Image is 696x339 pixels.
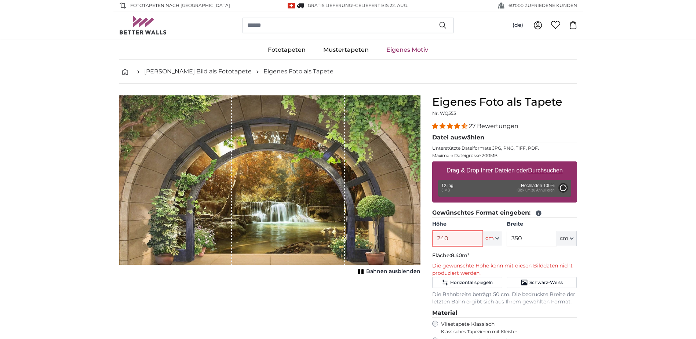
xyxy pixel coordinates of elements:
p: Fläche: [432,252,577,259]
button: Schwarz-Weiss [507,277,577,288]
label: Höhe [432,220,502,228]
label: Drag & Drop Ihrer Dateien oder [444,163,566,178]
label: Breite [507,220,577,228]
button: Horizontal spiegeln [432,277,502,288]
div: 1 of 1 [119,95,420,277]
a: [PERSON_NAME] Bild als Fototapete [144,67,252,76]
span: cm [485,235,494,242]
a: Eigenes Motiv [378,40,437,59]
span: 8.40m² [451,252,470,259]
button: cm [557,231,577,246]
p: Maximale Dateigrösse 200MB. [432,153,577,158]
u: Durchsuchen [528,167,562,174]
img: Betterwalls [119,16,167,34]
button: cm [482,231,502,246]
span: 4.41 stars [432,123,469,130]
img: Schweiz [288,3,295,8]
h1: Eigenes Foto als Tapete [432,95,577,109]
a: Eigenes Foto als Tapete [263,67,334,76]
span: 27 Bewertungen [469,123,518,130]
p: Die gewünschte Höhe kann mit diesen Bilddaten nicht produziert werden. [432,262,577,277]
p: Die Bahnbreite beträgt 50 cm. Die bedruckte Breite der letzten Bahn ergibt sich aus Ihrem gewählt... [432,291,577,306]
legend: Datei auswählen [432,133,577,142]
span: Bahnen ausblenden [366,268,420,275]
button: (de) [507,19,529,32]
span: Fototapeten nach [GEOGRAPHIC_DATA] [130,2,230,9]
span: Horizontal spiegeln [450,280,493,285]
span: Nr. WQ553 [432,110,456,116]
a: Mustertapeten [314,40,378,59]
legend: Material [432,309,577,318]
nav: breadcrumbs [119,60,577,84]
label: Vliestapete Klassisch [441,321,571,335]
p: Unterstützte Dateiformate JPG, PNG, TIFF, PDF. [432,145,577,151]
span: GRATIS Lieferung! [308,3,353,8]
a: Fototapeten [259,40,314,59]
span: Schwarz-Weiss [529,280,563,285]
span: Geliefert bis 22. Aug. [355,3,408,8]
button: Bahnen ausblenden [356,266,420,277]
legend: Gewünschtes Format eingeben: [432,208,577,218]
span: 60'000 ZUFRIEDENE KUNDEN [509,2,577,9]
span: cm [560,235,568,242]
span: Klassisches Tapezieren mit Kleister [441,329,571,335]
span: - [353,3,408,8]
